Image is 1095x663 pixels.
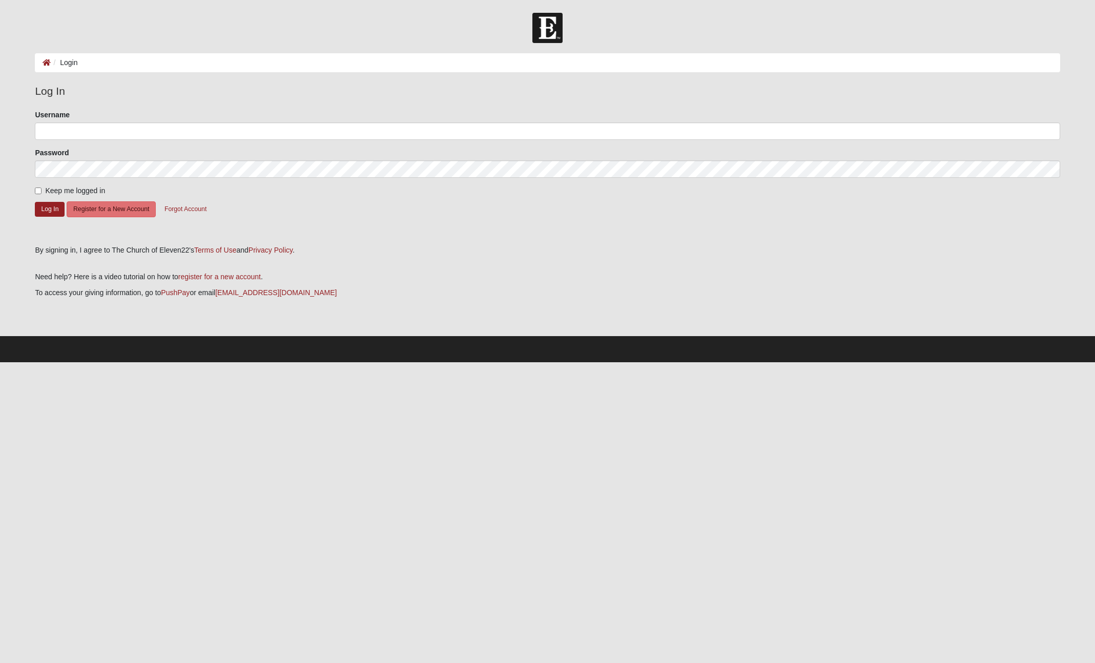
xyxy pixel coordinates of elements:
button: Log In [35,202,65,217]
button: Forgot Account [158,201,213,217]
a: Terms of Use [194,246,236,254]
li: Login [51,57,77,68]
button: Register for a New Account [67,201,156,217]
p: Need help? Here is a video tutorial on how to . [35,272,1060,282]
a: [EMAIL_ADDRESS][DOMAIN_NAME] [215,288,337,297]
span: Keep me logged in [45,187,105,195]
img: Church of Eleven22 Logo [532,13,563,43]
a: Privacy Policy [249,246,293,254]
p: To access your giving information, go to or email [35,287,1060,298]
div: By signing in, I agree to The Church of Eleven22's and . [35,245,1060,256]
label: Password [35,148,69,158]
input: Keep me logged in [35,188,42,194]
legend: Log In [35,83,1060,99]
label: Username [35,110,70,120]
a: PushPay [161,288,190,297]
a: register for a new account [178,273,261,281]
